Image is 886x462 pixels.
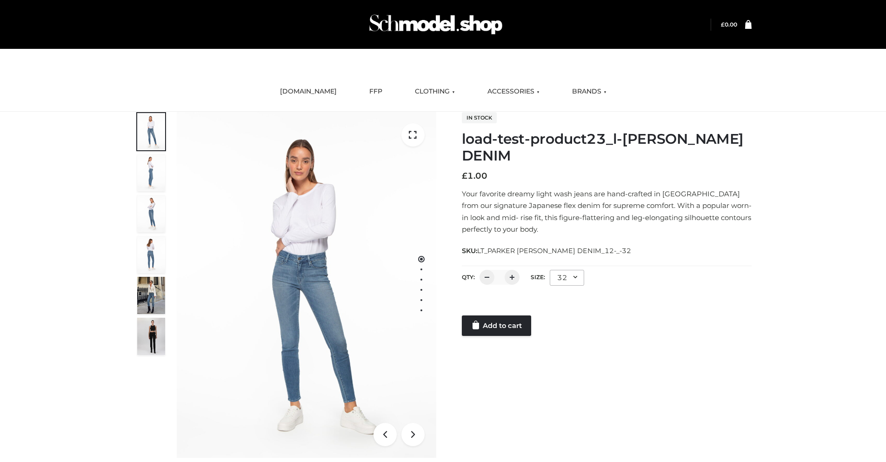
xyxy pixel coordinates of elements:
[408,81,462,102] a: CLOTHING
[137,195,165,232] img: 2001KLX-Ava-skinny-cove-3-scaled_eb6bf915-b6b9-448f-8c6c-8cabb27fd4b2.jpg
[177,112,436,458] img: 2001KLX-Ava-skinny-cove-1-scaled_9b141654-9513-48e5-b76c-3dc7db129200
[477,247,631,255] span: LT_PARKER [PERSON_NAME] DENIM_12-_-32
[531,274,545,281] label: Size:
[462,188,752,235] p: Your favorite dreamy light wash jeans are hand-crafted in [GEOGRAPHIC_DATA] from our signature Ja...
[550,270,584,286] div: 32
[721,21,737,28] a: £0.00
[721,21,737,28] bdi: 0.00
[137,113,165,150] img: 2001KLX-Ava-skinny-cove-1-scaled_9b141654-9513-48e5-b76c-3dc7db129200.jpg
[462,245,632,256] span: SKU:
[137,318,165,355] img: 49df5f96394c49d8b5cbdcda3511328a.HD-1080p-2.5Mbps-49301101_thumbnail.jpg
[462,171,467,181] span: £
[462,171,487,181] bdi: 1.00
[565,81,613,102] a: BRANDS
[462,131,752,164] h1: load-test-product23_l-[PERSON_NAME] DENIM
[462,112,497,123] span: In stock
[366,6,506,43] img: Schmodel Admin 964
[480,81,546,102] a: ACCESSORIES
[273,81,344,102] a: [DOMAIN_NAME]
[462,274,475,281] label: QTY:
[137,277,165,314] img: Bowery-Skinny_Cove-1.jpg
[137,236,165,273] img: 2001KLX-Ava-skinny-cove-2-scaled_32c0e67e-5e94-449c-a916-4c02a8c03427.jpg
[721,21,725,28] span: £
[362,81,389,102] a: FFP
[462,315,531,336] a: Add to cart
[137,154,165,191] img: 2001KLX-Ava-skinny-cove-4-scaled_4636a833-082b-4702-abec-fd5bf279c4fc.jpg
